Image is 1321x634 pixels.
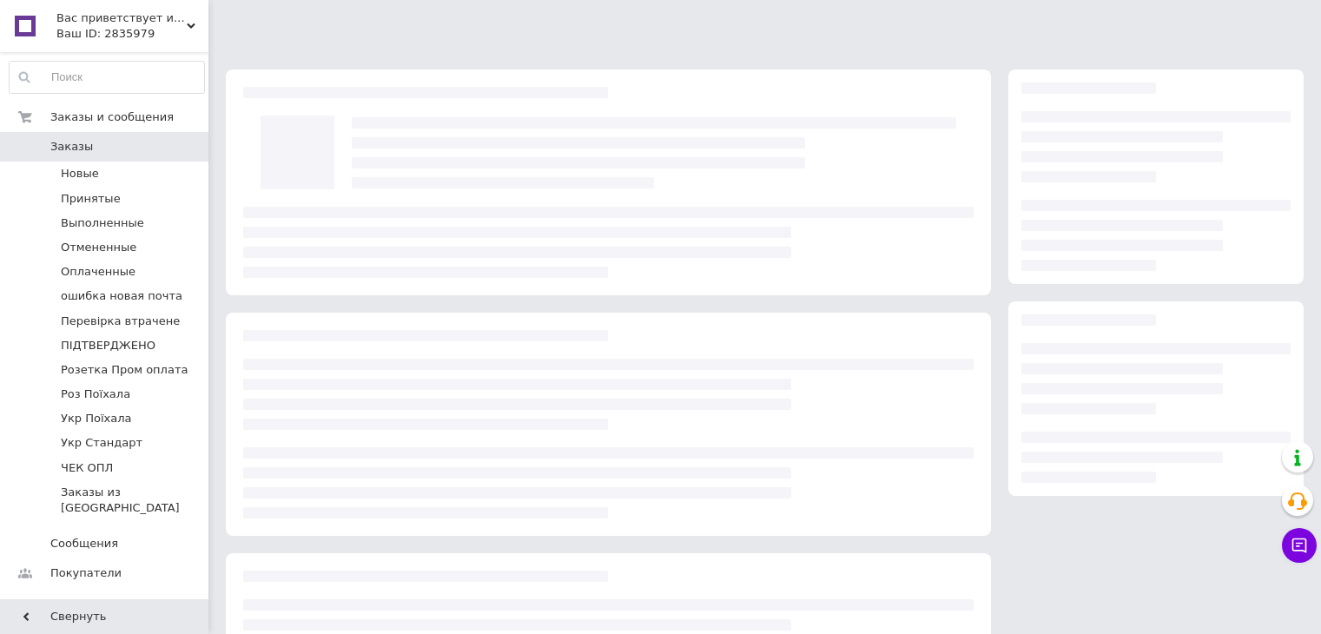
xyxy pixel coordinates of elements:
span: ПІДТВЕРДЖЕНО [61,338,155,353]
span: ЧЕК ОПЛ [61,460,113,476]
span: Перевірка втрачене [61,314,180,329]
span: Оплаченные [61,264,135,280]
span: Укр Стандарт [61,435,142,451]
span: Покупатели [50,565,122,581]
span: Вас приветствует интернет-магазин SvetOn! [56,10,187,26]
span: ошибка новая почта [61,288,182,304]
div: Ваш ID: 2835979 [56,26,208,42]
input: Поиск [10,62,204,93]
span: Розетка Пром оплата [61,362,188,378]
span: Укр Поїхала [61,411,131,426]
span: Отмененные [61,240,136,255]
span: Сообщения [50,536,118,551]
span: Роз Поїхала [61,386,130,402]
span: Заказы [50,139,93,155]
span: Заказы и сообщения [50,109,174,125]
span: Выполненные [61,215,144,231]
button: Чат с покупателем [1282,528,1317,563]
span: Заказы из [GEOGRAPHIC_DATA] [61,485,203,516]
span: Новые [61,166,99,182]
span: Принятые [61,191,121,207]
